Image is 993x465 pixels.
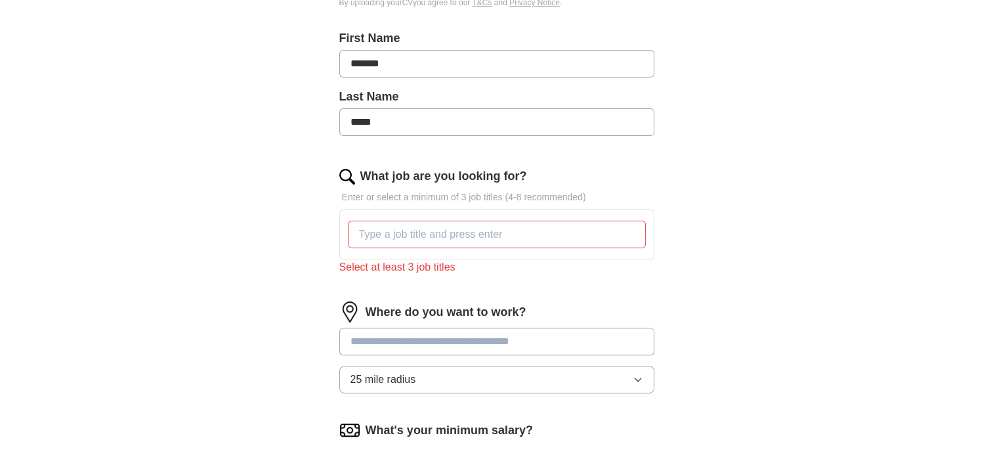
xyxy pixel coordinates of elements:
button: 25 mile radius [339,366,654,393]
div: Select at least 3 job titles [339,259,654,275]
label: First Name [339,30,654,47]
label: What's your minimum salary? [366,422,533,439]
label: What job are you looking for? [360,167,527,185]
label: Last Name [339,88,654,106]
span: 25 mile radius [350,372,416,387]
p: Enter or select a minimum of 3 job titles (4-8 recommended) [339,190,654,204]
label: Where do you want to work? [366,303,526,321]
input: Type a job title and press enter [348,221,646,248]
img: search.png [339,169,355,185]
img: salary.png [339,420,360,441]
img: location.png [339,301,360,322]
